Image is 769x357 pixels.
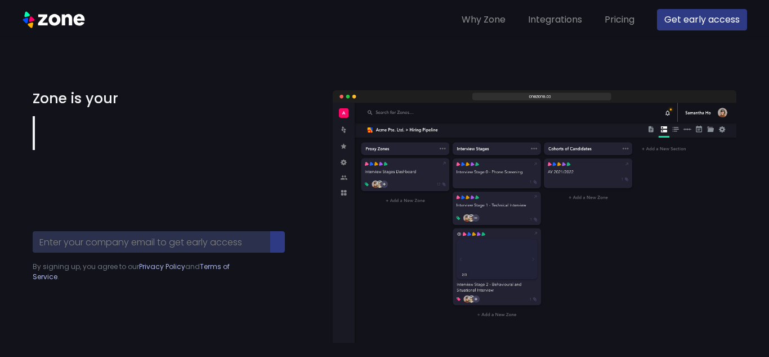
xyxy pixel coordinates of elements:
[33,262,230,282] p: By signing up, you agree to our and .
[33,262,230,281] a: Terms of Service
[22,11,86,28] img: Zone Logo
[524,8,587,31] a: Integrations
[457,8,510,31] a: Why Zone
[33,90,316,107] h2: Zone is your
[33,231,271,253] input: Your Email
[139,262,185,271] a: Privacy Policy
[333,90,736,343] img: Board View
[600,8,639,31] a: Pricing
[657,9,747,30] button: Get early access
